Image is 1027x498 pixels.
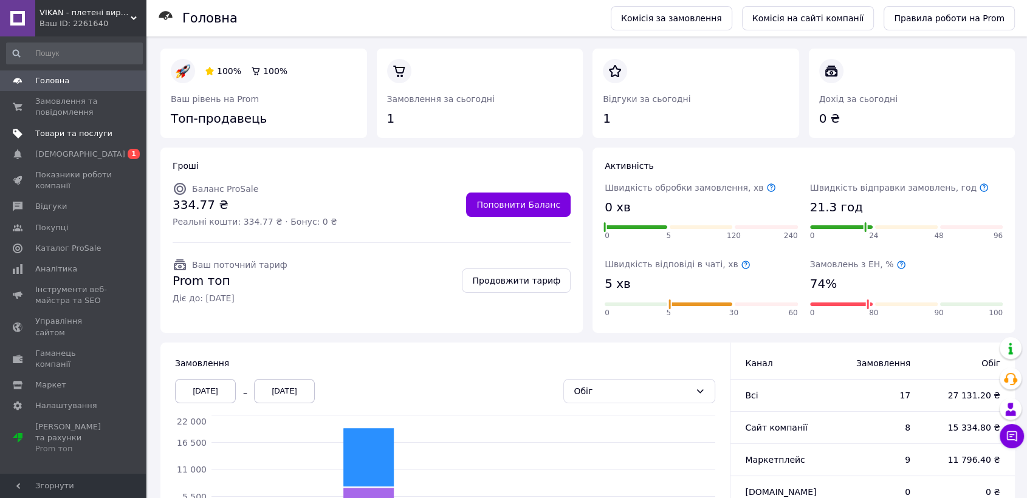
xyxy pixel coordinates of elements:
[128,149,140,159] span: 1
[934,308,943,318] span: 90
[745,358,772,368] span: Канал
[934,231,943,241] span: 48
[35,421,112,455] span: [PERSON_NAME] та рахунки
[35,128,112,139] span: Товари та послуги
[173,216,337,228] span: Реальні кошти: 334.77 ₴ · Бонус: 0 ₴
[173,161,199,171] span: Гроші
[935,486,1000,498] span: 0 ₴
[35,348,112,370] span: Гаманець компанії
[35,243,101,254] span: Каталог ProSale
[462,268,571,293] a: Продовжити тариф
[175,358,229,368] span: Замовлення
[35,75,69,86] span: Головна
[35,222,68,233] span: Покупці
[182,11,238,26] h1: Головна
[788,308,797,318] span: 60
[935,454,1000,466] span: 11 796.40 ₴
[217,66,241,76] span: 100%
[745,487,816,497] span: [DOMAIN_NAME]
[935,421,1000,434] span: 15 334.80 ₴
[840,421,910,434] span: 8
[177,465,207,474] tspan: 11 000
[884,6,1015,30] a: Правила роботи на Prom
[840,389,910,401] span: 17
[935,389,1000,401] span: 27 131.20 ₴
[605,308,610,318] span: 0
[35,284,112,306] span: Інструменти веб-майстра та SEO
[35,443,112,454] div: Prom топ
[729,308,738,318] span: 30
[666,231,671,241] span: 5
[810,259,906,269] span: Замовлень з ЕН, %
[994,231,1003,241] span: 96
[840,486,910,498] span: 0
[35,169,112,191] span: Показники роботи компанії
[6,43,143,64] input: Пошук
[810,308,815,318] span: 0
[605,183,776,193] span: Швидкість обробки замовлення, хв
[745,455,805,465] span: Маркетплейс
[611,6,732,30] a: Комісія за замовлення
[869,231,878,241] span: 24
[173,272,287,290] span: Prom топ
[35,201,67,212] span: Відгуки
[810,199,863,216] span: 21.3 год
[605,199,631,216] span: 0 хв
[742,6,874,30] a: Комісія на сайті компанії
[810,231,815,241] span: 0
[39,7,131,18] span: VIKAN - плетені вироби, форми для розстойки, пекарський інвентар
[989,308,1003,318] span: 100
[840,357,910,369] span: Замовлення
[177,437,207,447] tspan: 16 500
[254,379,315,403] div: [DATE]
[666,308,671,318] span: 5
[810,275,837,293] span: 74%
[35,96,112,118] span: Замовлення та повідомлення
[745,423,807,432] span: Сайт компанії
[784,231,798,241] span: 240
[35,264,77,275] span: Аналітика
[935,357,1000,369] span: Обіг
[745,391,758,400] span: Всi
[263,66,287,76] span: 100%
[173,292,287,304] span: Діє до: [DATE]
[605,231,610,241] span: 0
[727,231,741,241] span: 120
[177,417,207,426] tspan: 22 000
[605,275,631,293] span: 5 хв
[35,149,125,160] span: [DEMOGRAPHIC_DATA]
[39,18,146,29] div: Ваш ID: 2261640
[192,260,287,270] span: Ваш поточний тариф
[605,161,654,171] span: Активність
[574,384,690,398] div: Обіг
[35,316,112,338] span: Управління сайтом
[173,196,337,214] span: 334.77 ₴
[869,308,878,318] span: 80
[192,184,258,194] span: Баланс ProSale
[35,380,66,391] span: Маркет
[175,379,236,403] div: [DATE]
[466,193,571,217] a: Поповнити Баланс
[840,454,910,466] span: 9
[1000,424,1024,448] button: Чат з покупцем
[605,259,750,269] span: Швидкість відповіді в чаті, хв
[810,183,989,193] span: Швидкість відправки замовлень, год
[35,400,97,411] span: Налаштування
